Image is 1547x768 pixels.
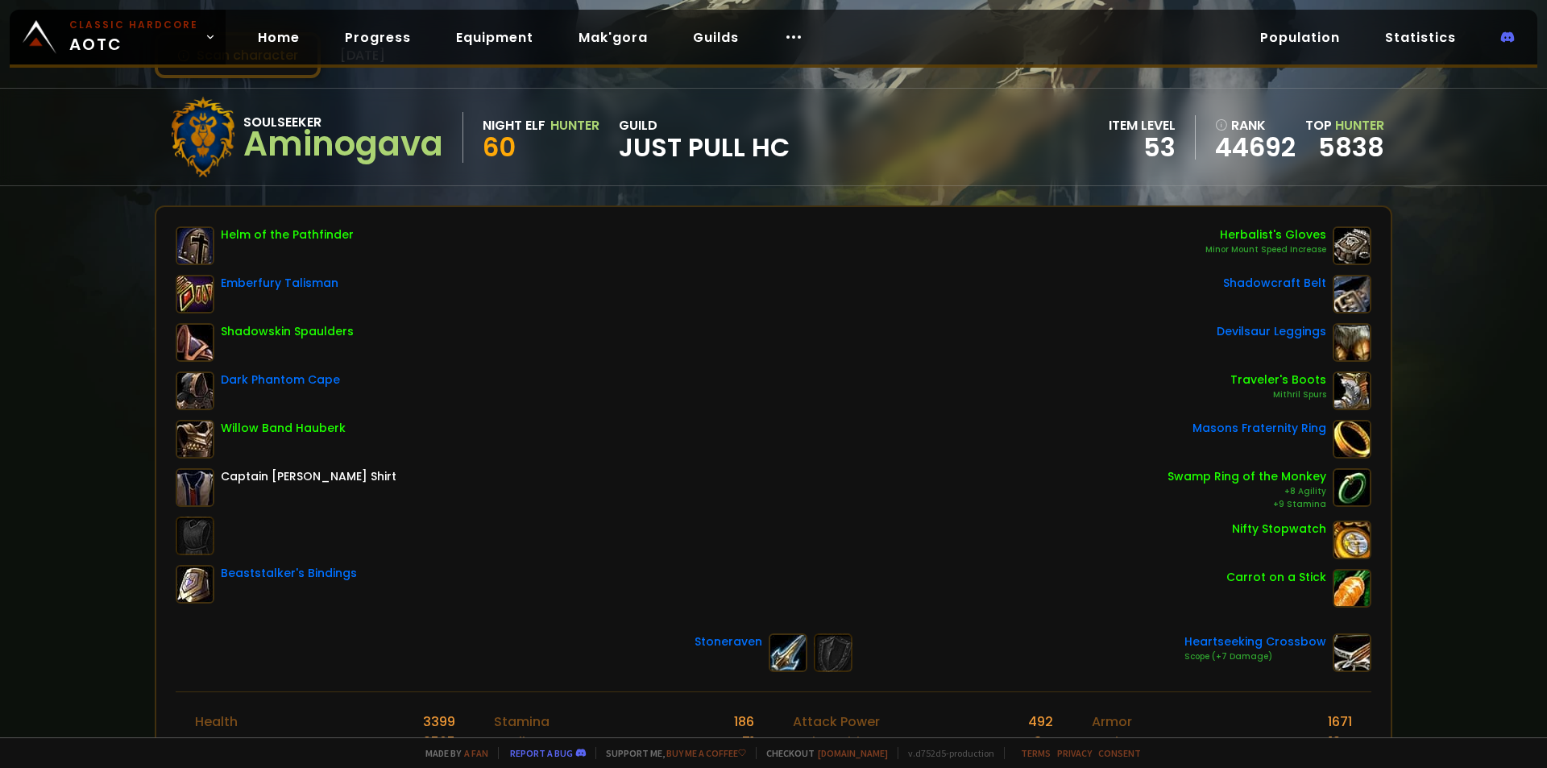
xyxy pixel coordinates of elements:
div: Melee critic [793,732,868,752]
div: Emberfury Talisman [221,275,338,292]
div: Beaststalker's Bindings [221,565,357,582]
div: Dark Phantom Cape [221,372,340,388]
div: Mana [195,732,232,752]
div: 71 [742,732,754,752]
div: Herbalist's Gloves [1205,226,1326,243]
div: 53 [1109,135,1176,160]
a: [DOMAIN_NAME] [818,747,888,759]
img: item-11122 [1333,569,1371,608]
img: item-12929 [176,275,214,313]
img: item-13040 [1333,633,1371,672]
a: Progress [332,21,424,54]
div: Carrot on a Stick [1226,569,1326,586]
img: item-15822 [176,323,214,362]
div: 8 % [1034,732,1053,752]
div: +9 Stamina [1168,498,1326,511]
span: 60 [483,129,516,165]
div: Health [195,712,238,732]
a: Guilds [680,21,752,54]
div: 2505 [423,732,455,752]
a: 5838 [1318,129,1384,165]
div: Stoneraven [695,633,762,650]
a: Classic HardcoreAOTC [10,10,226,64]
div: Stamina [494,712,550,732]
a: 44692 [1215,135,1296,160]
a: Home [245,21,313,54]
img: item-15787 [176,420,214,459]
div: item level [1109,115,1176,135]
img: item-21317 [176,226,214,265]
div: Shadowskin Spaulders [221,323,354,340]
div: Scope (+7 Damage) [1184,650,1326,663]
div: 3399 [423,712,455,732]
img: item-13059 [769,633,807,672]
div: Minor Mount Speed Increase [1205,243,1326,256]
div: Traveler's Boots [1230,372,1326,388]
div: Mithril Spurs [1230,388,1326,401]
a: Population [1247,21,1353,54]
div: Hunter [550,115,599,135]
span: Just Pull HC [619,135,790,160]
div: Intellect [494,732,547,752]
div: Attack Power [793,712,880,732]
div: Armor [1092,712,1132,732]
div: Willow Band Hauberk [221,420,346,437]
div: Helm of the Pathfinder [221,226,354,243]
a: a fan [464,747,488,759]
a: Privacy [1057,747,1092,759]
a: Equipment [443,21,546,54]
span: Support me, [595,747,746,759]
img: item-7349 [1333,226,1371,265]
a: Mak'gora [566,21,661,54]
div: Heartseeking Crossbow [1184,633,1326,650]
div: Dodge [1092,732,1135,752]
a: Terms [1021,747,1051,759]
div: 1671 [1328,712,1352,732]
img: item-9533 [1333,420,1371,459]
div: 19 % [1329,732,1352,752]
img: item-3342 [176,468,214,507]
img: item-16713 [1333,275,1371,313]
div: guild [619,115,790,160]
div: 492 [1028,712,1053,732]
div: Soulseeker [243,112,443,132]
span: Hunter [1335,116,1384,135]
span: Made by [416,747,488,759]
a: Report a bug [510,747,573,759]
small: Classic Hardcore [69,18,198,32]
div: Shadowcraft Belt [1223,275,1326,292]
div: Captain [PERSON_NAME] Shirt [221,468,396,485]
div: Aminogava [243,132,443,156]
img: item-8294 [1333,372,1371,410]
div: Top [1305,115,1384,135]
div: 186 [734,712,754,732]
div: Night Elf [483,115,545,135]
a: Consent [1098,747,1141,759]
div: +8 Agility [1168,485,1326,498]
div: Swamp Ring of the Monkey [1168,468,1326,485]
div: Masons Fraternity Ring [1192,420,1326,437]
div: Nifty Stopwatch [1232,521,1326,538]
a: Statistics [1372,21,1469,54]
img: item-16681 [176,565,214,604]
span: AOTC [69,18,198,56]
div: rank [1215,115,1296,135]
img: item-13122 [176,372,214,410]
img: item-12015 [1333,468,1371,507]
span: v. d752d5 - production [898,747,994,759]
div: Devilsaur Leggings [1217,323,1326,340]
img: item-2820 [1333,521,1371,559]
span: Checkout [756,747,888,759]
a: Buy me a coffee [666,747,746,759]
img: item-15062 [1333,323,1371,362]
